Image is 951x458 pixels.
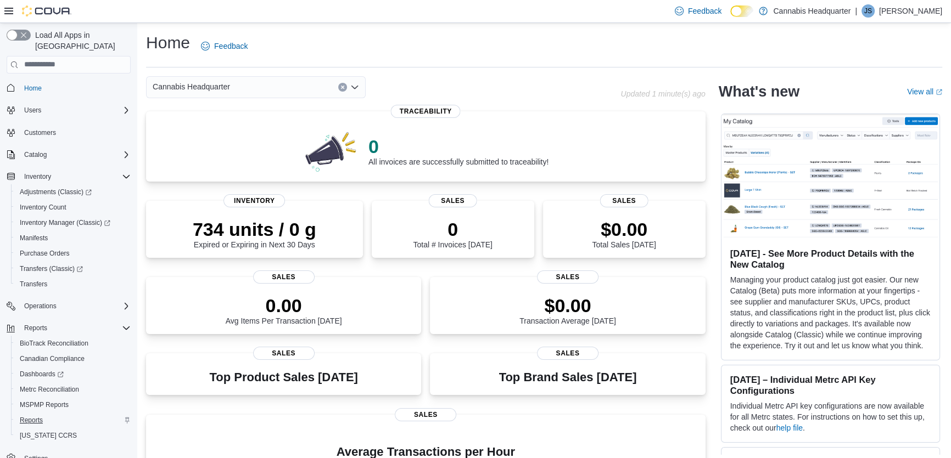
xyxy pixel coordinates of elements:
p: Individual Metrc API key configurations are now available for all Metrc states. For instructions ... [730,400,931,433]
span: Washington CCRS [15,429,131,442]
a: help file [776,423,803,432]
span: Reports [20,416,43,425]
button: Reports [2,320,135,336]
a: Transfers [15,278,52,291]
h3: [DATE] – Individual Metrc API Key Configurations [730,374,931,396]
button: Operations [2,298,135,314]
h1: Home [146,32,190,54]
span: Operations [24,302,57,310]
div: Total # Invoices [DATE] [413,218,492,249]
div: Total Sales [DATE] [592,218,656,249]
a: Inventory Manager (Classic) [15,216,115,229]
span: Manifests [15,231,131,245]
a: Feedback [197,35,252,57]
p: Cannabis Headquarter [773,4,851,18]
span: Inventory Count [15,201,131,214]
span: Customers [24,128,56,137]
span: MSPMP Reports [20,400,69,409]
h3: Top Product Sales [DATE] [209,371,357,384]
a: Inventory Count [15,201,71,214]
button: Users [2,103,135,118]
span: Adjustments (Classic) [20,188,92,196]
span: Customers [20,126,131,139]
span: Catalog [24,150,47,159]
a: Dashboards [11,366,135,382]
div: All invoices are successfully submitted to traceability! [368,135,549,166]
a: Manifests [15,231,52,245]
span: Feedback [214,41,248,52]
div: Avg Items Per Transaction [DATE] [226,295,342,325]
span: Load All Apps in [GEOGRAPHIC_DATA] [31,30,131,52]
button: Manifests [11,230,135,246]
span: Inventory Manager (Classic) [20,218,110,227]
button: Transfers [11,276,135,292]
span: Inventory [223,194,285,207]
span: Feedback [688,5,721,16]
a: Inventory Manager (Classic) [11,215,135,230]
span: [US_STATE] CCRS [20,431,77,440]
span: Users [20,104,131,117]
span: Sales [537,270,598,284]
button: Catalog [2,147,135,162]
button: Reports [11,412,135,428]
span: Operations [20,299,131,313]
button: Inventory Count [11,200,135,215]
span: Canadian Compliance [15,352,131,365]
span: BioTrack Reconciliation [20,339,88,348]
div: Transaction Average [DATE] [519,295,616,325]
span: Reports [20,321,131,335]
button: Open list of options [350,83,359,92]
span: Adjustments (Classic) [15,185,131,199]
span: Purchase Orders [15,247,131,260]
a: Reports [15,414,47,427]
a: Transfers (Classic) [15,262,87,275]
span: Traceability [391,105,461,118]
span: Reports [15,414,131,427]
img: 0 [303,129,360,173]
button: Operations [20,299,61,313]
a: MSPMP Reports [15,398,73,411]
input: Dark Mode [730,5,753,17]
span: MSPMP Reports [15,398,131,411]
p: $0.00 [519,295,616,316]
span: Cannabis Headquarter [153,80,230,93]
button: Metrc Reconciliation [11,382,135,397]
p: 0 [368,135,549,157]
span: Users [24,106,41,115]
span: Dashboards [15,367,131,381]
a: BioTrack Reconciliation [15,337,93,350]
a: Transfers (Classic) [11,261,135,276]
span: Canadian Compliance [20,354,85,363]
span: Metrc Reconciliation [20,385,79,394]
button: BioTrack Reconciliation [11,336,135,351]
span: Home [20,81,131,95]
p: 0.00 [226,295,342,316]
span: JS [864,4,872,18]
span: Metrc Reconciliation [15,383,131,396]
span: Manifests [20,234,48,242]
span: Home [24,84,42,93]
a: Dashboards [15,367,68,381]
a: Metrc Reconciliation [15,383,83,396]
div: Expired or Expiring in Next 30 Days [193,218,316,249]
button: Purchase Orders [11,246,135,261]
button: Reports [20,321,52,335]
p: 0 [413,218,492,240]
a: Adjustments (Classic) [11,184,135,200]
button: Inventory [20,170,55,183]
button: Customers [2,125,135,140]
button: MSPMP Reports [11,397,135,412]
h3: [DATE] - See More Product Details with the New Catalog [730,248,931,270]
h3: Top Brand Sales [DATE] [499,371,637,384]
button: Canadian Compliance [11,351,135,366]
span: Dashboards [20,370,64,378]
a: View allExternal link [907,87,942,96]
p: Managing your product catalog just got easier. Our new Catalog (Beta) puts more information at yo... [730,274,931,351]
span: BioTrack Reconciliation [15,337,131,350]
a: Adjustments (Classic) [15,185,96,199]
p: $0.00 [592,218,656,240]
a: Canadian Compliance [15,352,89,365]
p: 734 units / 0 g [193,218,316,240]
span: Sales [600,194,648,207]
